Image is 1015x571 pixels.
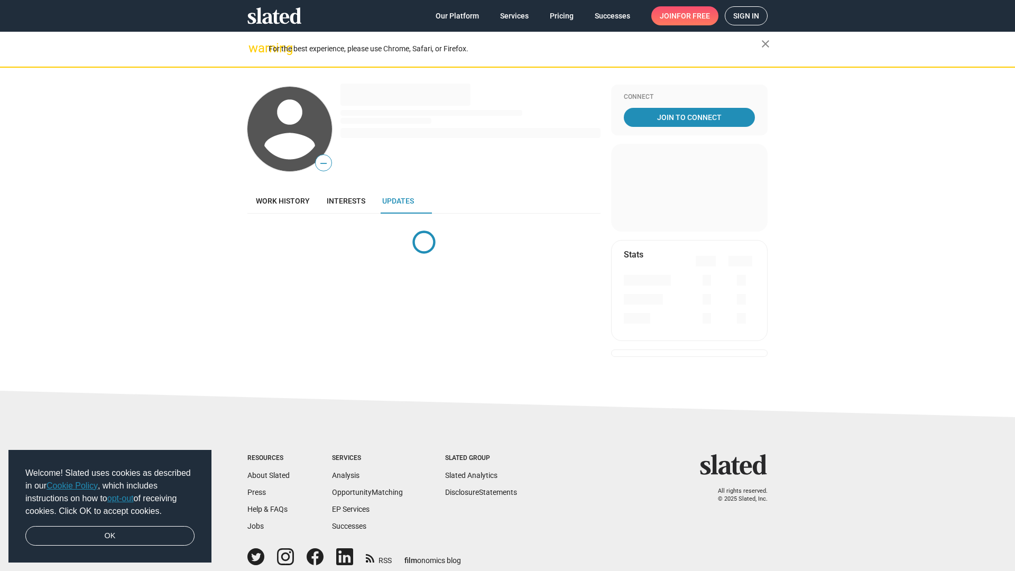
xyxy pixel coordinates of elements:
a: Press [247,488,266,496]
a: Slated Analytics [445,471,497,480]
a: Join To Connect [624,108,755,127]
a: opt-out [107,494,134,503]
a: OpportunityMatching [332,488,403,496]
a: Updates [374,188,422,214]
span: — [316,156,331,170]
span: Updates [382,197,414,205]
mat-icon: close [759,38,772,50]
span: film [404,556,417,565]
span: Join To Connect [626,108,753,127]
a: DisclosureStatements [445,488,517,496]
a: Joinfor free [651,6,718,25]
span: Interests [327,197,365,205]
span: Welcome! Slated uses cookies as described in our , which includes instructions on how to of recei... [25,467,195,518]
div: For the best experience, please use Chrome, Safari, or Firefox. [269,42,761,56]
a: Cookie Policy [47,481,98,490]
div: Resources [247,454,290,463]
a: Interests [318,188,374,214]
div: Services [332,454,403,463]
a: Our Platform [427,6,487,25]
a: RSS [366,549,392,566]
span: Join [660,6,710,25]
span: Sign in [733,7,759,25]
a: Successes [586,6,639,25]
p: All rights reserved. © 2025 Slated, Inc. [707,487,768,503]
a: About Slated [247,471,290,480]
a: Pricing [541,6,582,25]
a: Jobs [247,522,264,530]
a: Analysis [332,471,359,480]
a: Sign in [725,6,768,25]
a: Help & FAQs [247,505,288,513]
span: Services [500,6,529,25]
a: Work history [247,188,318,214]
span: Work history [256,197,310,205]
a: Services [492,6,537,25]
a: dismiss cookie message [25,526,195,546]
span: Our Platform [436,6,479,25]
a: filmonomics blog [404,547,461,566]
span: for free [677,6,710,25]
mat-card-title: Stats [624,249,643,260]
div: Slated Group [445,454,517,463]
a: Successes [332,522,366,530]
span: Successes [595,6,630,25]
span: Pricing [550,6,574,25]
div: cookieconsent [8,450,211,563]
a: EP Services [332,505,370,513]
div: Connect [624,93,755,102]
mat-icon: warning [248,42,261,54]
